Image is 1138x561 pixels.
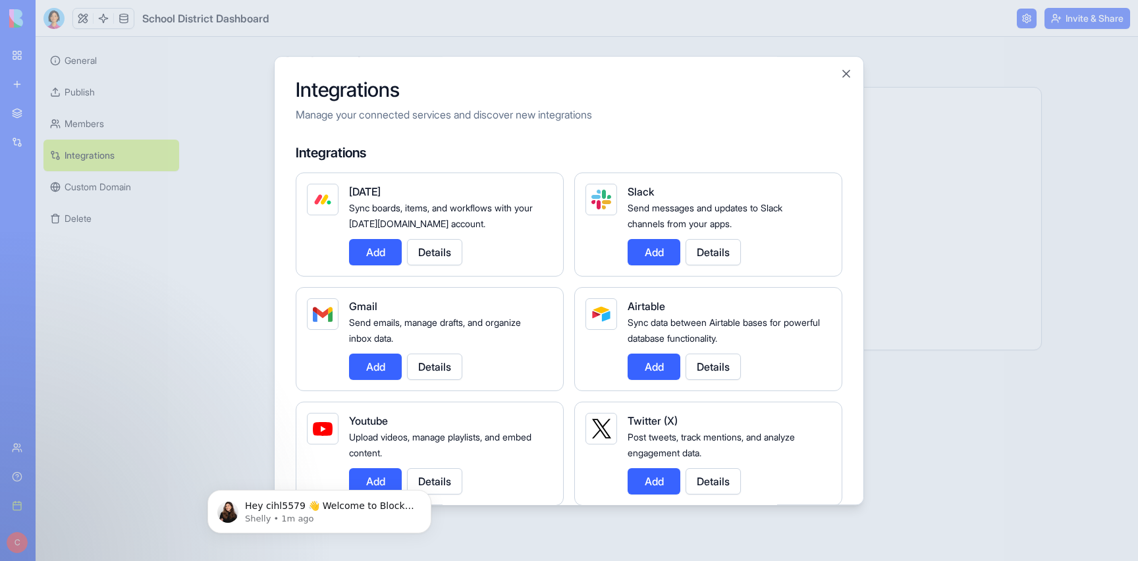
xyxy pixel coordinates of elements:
[628,414,678,427] span: Twitter (X)
[628,202,782,229] span: Send messages and updates to Slack channels from your apps.
[349,354,402,380] button: Add
[628,239,680,265] button: Add
[628,185,654,198] span: Slack
[349,185,381,198] span: [DATE]
[686,354,741,380] button: Details
[628,431,795,458] span: Post tweets, track mentions, and analyze engagement data.
[349,300,377,313] span: Gmail
[349,317,521,344] span: Send emails, manage drafts, and organize inbox data.
[188,462,451,554] iframe: Intercom notifications message
[349,202,533,229] span: Sync boards, items, and workflows with your [DATE][DOMAIN_NAME] account.
[407,239,462,265] button: Details
[349,431,531,458] span: Upload videos, manage playlists, and embed content.
[628,468,680,494] button: Add
[296,107,842,122] p: Manage your connected services and discover new integrations
[686,239,741,265] button: Details
[296,78,842,101] h2: Integrations
[407,354,462,380] button: Details
[628,354,680,380] button: Add
[628,317,820,344] span: Sync data between Airtable bases for powerful database functionality.
[628,300,665,313] span: Airtable
[349,239,402,265] button: Add
[296,144,842,162] h4: Integrations
[349,414,388,427] span: Youtube
[686,468,741,494] button: Details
